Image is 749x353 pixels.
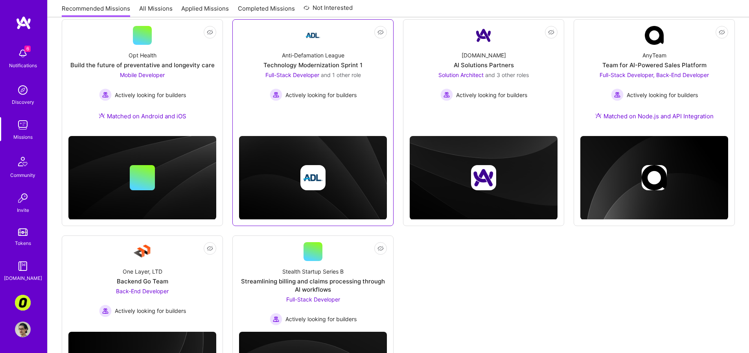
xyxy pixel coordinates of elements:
[120,72,165,78] span: Mobile Developer
[115,307,186,315] span: Actively looking for builders
[471,165,496,190] img: Company logo
[580,26,728,130] a: Company LogoAnyTeamTeam for AI-Powered Sales PlatformFull-Stack Developer, Back-End Developer Act...
[99,112,105,119] img: Ateam Purple Icon
[68,136,216,220] img: cover
[123,267,162,276] div: One Layer, LTD
[438,72,484,78] span: Solution Architect
[13,295,33,311] a: Corner3: Building an AI User Researcher
[238,4,295,17] a: Completed Missions
[4,274,42,282] div: [DOMAIN_NAME]
[410,136,558,220] img: cover
[454,61,514,69] div: AI Solutions Partners
[99,88,112,101] img: Actively looking for builders
[410,26,558,120] a: Company Logo[DOMAIN_NAME]AI Solutions PartnersSolution Architect and 3 other rolesActively lookin...
[377,29,384,35] i: icon EyeClosed
[645,26,664,45] img: Company Logo
[456,91,527,99] span: Actively looking for builders
[304,26,322,45] img: Company Logo
[24,46,31,52] span: 6
[13,322,33,337] a: User Avatar
[580,136,728,220] img: cover
[70,61,215,69] div: Build the future of preventative and longevity care
[285,91,357,99] span: Actively looking for builders
[719,29,725,35] i: icon EyeClosed
[17,206,29,214] div: Invite
[595,112,602,119] img: Ateam Purple Icon
[474,26,493,45] img: Company Logo
[595,112,714,120] div: Matched on Node.js and API Integration
[282,267,344,276] div: Stealth Startup Series B
[15,295,31,311] img: Corner3: Building an AI User Researcher
[485,72,529,78] span: and 3 other roles
[15,82,31,98] img: discovery
[627,91,698,99] span: Actively looking for builders
[239,242,387,325] a: Stealth Startup Series BStreamlining billing and claims processing through AI workflowsFull-Stack...
[270,88,282,101] img: Actively looking for builders
[286,296,340,303] span: Full-Stack Developer
[377,245,384,252] i: icon EyeClosed
[62,4,130,17] a: Recommended Missions
[15,258,31,274] img: guide book
[600,72,709,78] span: Full-Stack Developer, Back-End Developer
[602,61,707,69] div: Team for AI-Powered Sales Platform
[548,29,554,35] i: icon EyeClosed
[270,313,282,325] img: Actively looking for builders
[300,165,326,190] img: Company logo
[642,51,666,59] div: AnyTeam
[12,98,34,106] div: Discovery
[18,228,28,236] img: tokens
[139,4,173,17] a: All Missions
[239,26,387,120] a: Company LogoAnti-Defamation LeagueTechnology Modernization Sprint 1Full-Stack Developer and 1 oth...
[15,46,31,61] img: bell
[10,171,35,179] div: Community
[239,136,387,220] img: cover
[611,88,624,101] img: Actively looking for builders
[440,88,453,101] img: Actively looking for builders
[115,91,186,99] span: Actively looking for builders
[207,245,213,252] i: icon EyeClosed
[133,242,152,261] img: Company Logo
[239,277,387,294] div: Streamlining billing and claims processing through AI workflows
[16,16,31,30] img: logo
[15,322,31,337] img: User Avatar
[116,288,169,294] span: Back-End Developer
[117,277,168,285] div: Backend Go Team
[207,29,213,35] i: icon EyeClosed
[15,117,31,133] img: teamwork
[99,305,112,317] img: Actively looking for builders
[285,315,357,323] span: Actively looking for builders
[181,4,229,17] a: Applied Missions
[265,72,319,78] span: Full-Stack Developer
[642,165,667,190] img: Company logo
[462,51,506,59] div: [DOMAIN_NAME]
[13,133,33,141] div: Missions
[15,190,31,206] img: Invite
[321,72,361,78] span: and 1 other role
[15,239,31,247] div: Tokens
[9,61,37,70] div: Notifications
[129,51,156,59] div: Opt Health
[68,26,216,130] a: Opt HealthBuild the future of preventative and longevity careMobile Developer Actively looking fo...
[282,51,344,59] div: Anti-Defamation League
[13,152,32,171] img: Community
[263,61,363,69] div: Technology Modernization Sprint 1
[68,242,216,325] a: Company LogoOne Layer, LTDBackend Go TeamBack-End Developer Actively looking for buildersActively...
[99,112,186,120] div: Matched on Android and iOS
[304,3,353,17] a: Not Interested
